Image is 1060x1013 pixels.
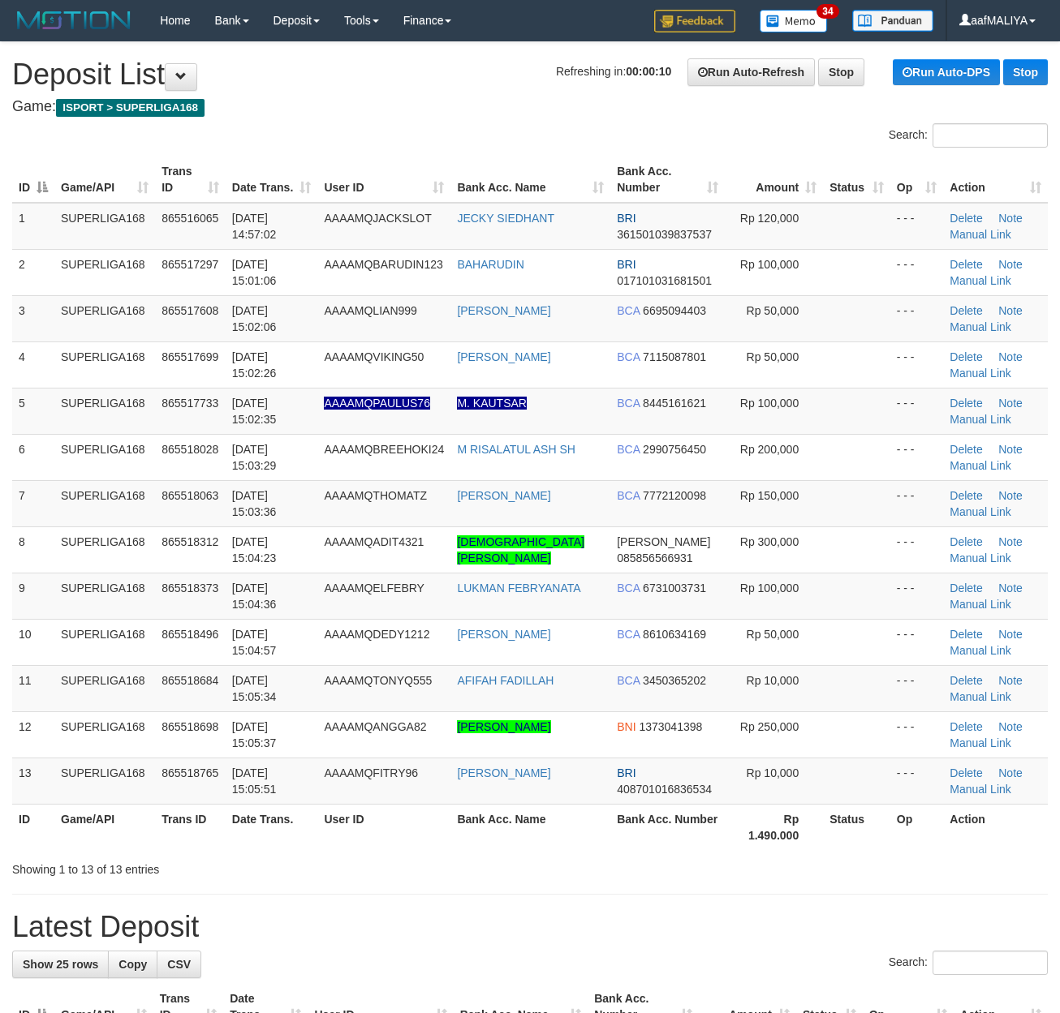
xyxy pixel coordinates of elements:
a: M RISALATUL ASH SH [457,443,575,456]
h1: Deposit List [12,58,1048,91]
span: AAAAMQBREEHOKI24 [324,443,444,456]
a: Note [998,397,1023,410]
span: [DATE] 15:04:36 [232,582,277,611]
a: Note [998,443,1023,456]
td: SUPERLIGA168 [54,665,155,711]
span: Copy 1373041398 to clipboard [639,720,702,733]
span: Rp 50,000 [747,350,799,363]
th: Bank Acc. Name [450,804,610,850]
th: Status [823,804,890,850]
span: [DATE] 15:02:26 [232,350,277,380]
span: BCA [617,350,640,363]
a: Manual Link [950,783,1011,796]
a: Delete [950,258,982,271]
span: Copy 7115087801 to clipboard [643,350,706,363]
a: Delete [950,535,982,548]
a: Note [998,258,1023,271]
span: Nama rekening ada tanda titik/strip, harap diedit [324,397,429,410]
span: Copy 2990756450 to clipboard [643,443,706,456]
label: Search: [889,951,1048,975]
th: Amount: activate to sort column ascending [725,157,823,203]
label: Search: [889,123,1048,148]
a: [DEMOGRAPHIC_DATA][PERSON_NAME] [457,535,584,564]
td: 6 [12,434,54,480]
span: Copy 408701016836534 to clipboard [617,783,712,796]
a: Note [998,350,1023,363]
a: JECKY SIEDHANT [457,212,554,225]
a: Stop [1003,59,1048,85]
td: 7 [12,480,54,526]
span: AAAAMQTONYQ555 [324,674,432,687]
td: 5 [12,388,54,434]
span: ISPORT > SUPERLIGA168 [56,99,205,117]
td: 10 [12,619,54,665]
td: - - - [890,619,944,665]
span: 865517699 [162,350,218,363]
span: Copy 6731003731 to clipboard [643,582,706,594]
span: 865518684 [162,674,218,687]
a: Run Auto-Refresh [687,58,815,86]
th: Action: activate to sort column ascending [943,157,1048,203]
span: AAAAMQVIKING50 [324,350,424,363]
th: Rp 1.490.000 [725,804,823,850]
th: Bank Acc. Number: activate to sort column ascending [610,157,725,203]
a: Run Auto-DPS [893,59,1000,85]
td: 13 [12,758,54,804]
a: Note [998,720,1023,733]
td: - - - [890,295,944,341]
a: Note [998,766,1023,779]
a: Delete [950,489,982,502]
td: - - - [890,388,944,434]
a: CSV [157,951,201,978]
span: Copy [118,958,147,971]
div: Showing 1 to 13 of 13 entries [12,855,429,878]
a: Note [998,674,1023,687]
span: 865518698 [162,720,218,733]
td: 12 [12,711,54,758]
span: Copy 361501039837537 to clipboard [617,228,712,241]
span: BCA [617,443,640,456]
a: Note [998,489,1023,502]
a: Manual Link [950,228,1011,241]
a: Manual Link [950,598,1011,611]
a: BAHARUDIN [457,258,524,271]
a: Delete [950,582,982,594]
span: BCA [617,397,640,410]
span: Rp 50,000 [747,628,799,641]
span: BCA [617,304,640,317]
span: Show 25 rows [23,958,98,971]
span: [DATE] 15:04:23 [232,535,277,564]
td: - - - [890,341,944,388]
a: Delete [950,304,982,317]
td: 1 [12,203,54,250]
input: Search: [933,951,1048,975]
a: Manual Link [950,505,1011,518]
a: [PERSON_NAME] [457,720,550,733]
td: - - - [890,758,944,804]
span: 865518028 [162,443,218,456]
a: Copy [108,951,157,978]
span: Copy 7772120098 to clipboard [643,489,706,502]
img: panduan.png [852,10,933,32]
h4: Game: [12,99,1048,115]
span: Rp 120,000 [740,212,799,225]
td: - - - [890,434,944,480]
span: Refreshing in: [556,65,671,78]
th: Game/API [54,804,155,850]
td: - - - [890,573,944,619]
th: Date Trans.: activate to sort column ascending [226,157,318,203]
td: SUPERLIGA168 [54,341,155,388]
th: Trans ID [155,804,226,850]
img: Feedback.jpg [654,10,735,32]
span: Copy 8610634169 to clipboard [643,628,706,641]
span: Rp 100,000 [740,582,799,594]
td: - - - [890,526,944,573]
span: [DATE] 15:03:29 [232,443,277,472]
a: Manual Link [950,690,1011,703]
span: Rp 10,000 [747,766,799,779]
span: BNI [617,720,636,733]
th: Op [890,804,944,850]
span: Rp 150,000 [740,489,799,502]
span: 865516065 [162,212,218,225]
span: AAAAMQLIAN999 [324,304,416,317]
